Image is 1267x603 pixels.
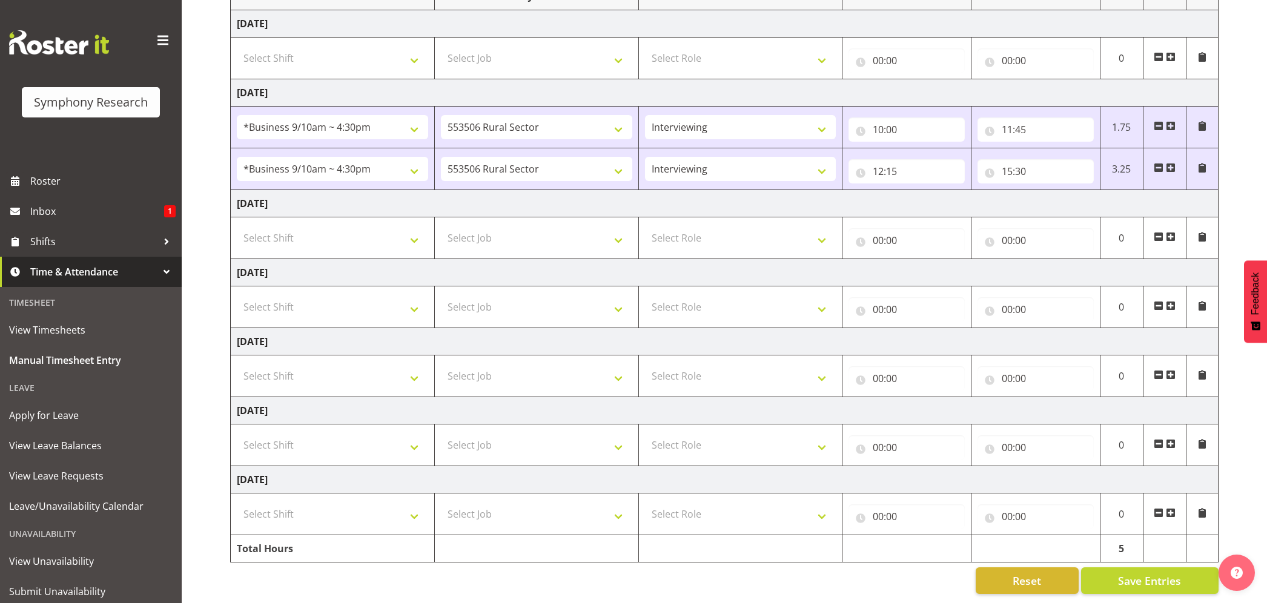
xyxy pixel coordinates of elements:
td: [DATE] [231,466,1219,493]
span: Leave/Unavailability Calendar [9,497,173,515]
a: View Timesheets [3,315,179,345]
span: Manual Timesheet Entry [9,351,173,369]
input: Click to select... [978,366,1094,390]
a: View Unavailability [3,546,179,576]
td: 0 [1100,493,1143,535]
input: Click to select... [978,159,1094,183]
td: 0 [1100,286,1143,328]
span: View Leave Requests [9,467,173,485]
a: Apply for Leave [3,400,179,430]
div: Symphony Research [34,93,148,111]
input: Click to select... [849,48,965,73]
div: Timesheet [3,290,179,315]
span: View Leave Balances [9,437,173,455]
span: Inbox [30,202,164,220]
td: [DATE] [231,259,1219,286]
a: Manual Timesheet Entry [3,345,179,375]
td: [DATE] [231,190,1219,217]
td: Total Hours [231,535,435,562]
td: 1.75 [1100,107,1143,148]
span: Reset [1013,573,1041,588]
td: [DATE] [231,79,1219,107]
span: 1 [164,205,176,217]
button: Feedback - Show survey [1244,260,1267,343]
input: Click to select... [849,435,965,460]
td: 3.25 [1100,148,1143,190]
td: [DATE] [231,10,1219,38]
span: Roster [30,172,176,190]
span: View Timesheets [9,321,173,339]
input: Click to select... [849,228,965,252]
td: 5 [1100,535,1143,562]
button: Save Entries [1081,567,1219,594]
td: 0 [1100,38,1143,79]
input: Click to select... [978,228,1094,252]
span: Feedback [1250,272,1261,315]
td: 0 [1100,355,1143,397]
input: Click to select... [978,297,1094,321]
input: Click to select... [978,117,1094,142]
input: Click to select... [849,504,965,529]
span: Submit Unavailability [9,582,173,601]
a: View Leave Requests [3,461,179,491]
a: View Leave Balances [3,430,179,461]
td: [DATE] [231,397,1219,424]
button: Reset [976,567,1079,594]
img: help-xxl-2.png [1231,567,1243,579]
span: Shifts [30,232,157,251]
td: 0 [1100,217,1143,259]
td: [DATE] [231,328,1219,355]
span: Apply for Leave [9,406,173,424]
input: Click to select... [978,504,1094,529]
div: Unavailability [3,521,179,546]
input: Click to select... [849,297,965,321]
input: Click to select... [849,117,965,142]
span: Save Entries [1118,573,1181,588]
a: Leave/Unavailability Calendar [3,491,179,521]
img: Rosterit website logo [9,30,109,54]
input: Click to select... [978,435,1094,460]
span: Time & Attendance [30,263,157,281]
input: Click to select... [978,48,1094,73]
div: Leave [3,375,179,400]
input: Click to select... [849,159,965,183]
input: Click to select... [849,366,965,390]
td: 0 [1100,424,1143,466]
span: View Unavailability [9,552,173,570]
